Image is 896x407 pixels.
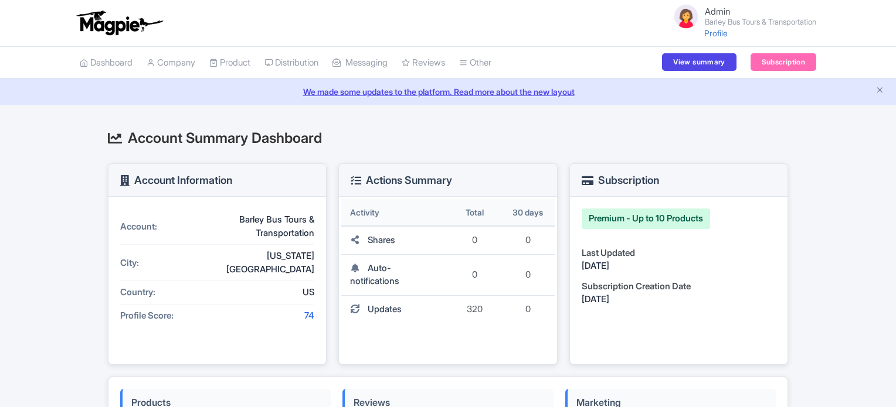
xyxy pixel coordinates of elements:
[264,47,318,79] a: Distribution
[875,84,884,98] button: Close announcement
[341,199,448,227] th: Activity
[402,47,445,79] a: Reviews
[582,208,710,229] div: Premium - Up to 10 Products
[108,131,788,146] h2: Account Summary Dashboard
[582,280,776,293] div: Subscription Creation Date
[582,259,776,273] div: [DATE]
[120,286,208,299] div: Country:
[448,227,501,255] td: 0
[448,296,501,323] td: 320
[350,262,399,287] span: Auto-notifications
[525,234,531,245] span: 0
[705,6,730,17] span: Admin
[525,303,531,314] span: 0
[448,255,501,296] td: 0
[7,85,889,98] a: We made some updates to the platform. Read more about the new layout
[751,53,816,71] a: Subscription
[582,247,776,260] div: Last Updated
[448,199,501,227] th: Total
[459,47,491,79] a: Other
[208,286,314,299] div: US
[662,53,736,71] a: View summary
[74,10,165,36] img: logo-ab69f6fb50320c5b225c76a69d11143b.png
[208,309,314,323] div: 74
[80,47,133,79] a: Dashboard
[665,2,816,30] a: Admin Barley Bus Tours & Transportation
[501,199,555,227] th: 30 days
[582,175,659,186] h3: Subscription
[147,47,195,79] a: Company
[704,28,728,38] a: Profile
[582,293,776,306] div: [DATE]
[208,213,314,240] div: Barley Bus Tours & Transportation
[368,303,402,314] span: Updates
[209,47,250,79] a: Product
[120,220,208,234] div: Account:
[672,2,700,30] img: avatar_key_member-9c1dde93af8b07d7383eb8b5fb890c87.png
[705,18,816,26] small: Barley Bus Tours & Transportation
[332,47,388,79] a: Messaging
[120,175,232,186] h3: Account Information
[120,309,208,323] div: Profile Score:
[120,256,208,270] div: City:
[208,249,314,276] div: [US_STATE][GEOGRAPHIC_DATA]
[368,234,395,245] span: Shares
[525,269,531,280] span: 0
[351,175,452,186] h3: Actions Summary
